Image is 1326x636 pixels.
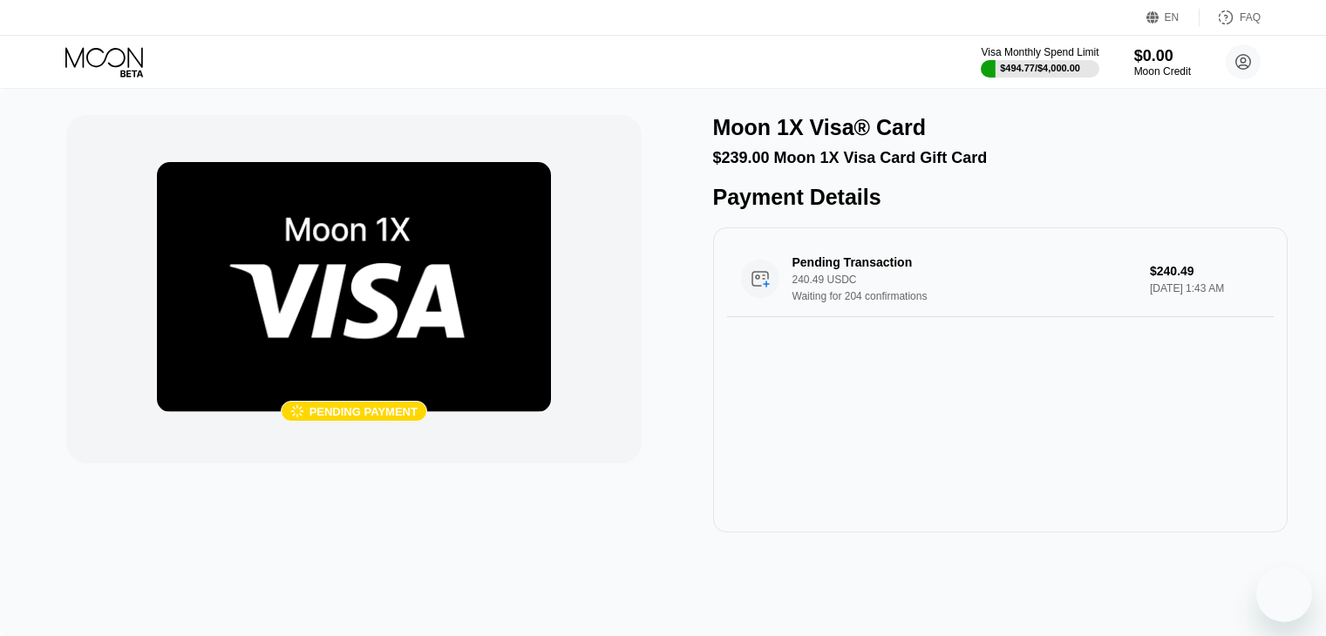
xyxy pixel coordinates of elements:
[290,404,304,419] div: 
[792,255,1124,269] div: Pending Transaction
[1134,47,1191,65] div: $0.00
[1146,9,1200,26] div: EN
[1150,282,1260,294] div: [DATE] 1:43 AM
[981,46,1098,58] div: Visa Monthly Spend Limit
[1150,264,1260,278] div: $240.49
[981,46,1098,78] div: Visa Monthly Spend Limit$494.77/$4,000.00
[1240,11,1261,24] div: FAQ
[792,290,1148,302] div: Waiting for 204 confirmations
[1165,11,1180,24] div: EN
[713,185,1288,210] div: Payment Details
[713,115,926,140] div: Moon 1X Visa® Card
[727,241,1274,317] div: Pending Transaction240.49 USDCWaiting for 204 confirmations$240.49[DATE] 1:43 AM
[713,149,1288,167] div: $239.00 Moon 1X Visa Card Gift Card
[1256,566,1312,622] iframe: Knop om het berichtenvenster te openen
[1134,47,1191,78] div: $0.00Moon Credit
[792,274,1148,286] div: 240.49 USDC
[309,405,418,418] div: Pending payment
[1200,9,1261,26] div: FAQ
[1000,63,1080,73] div: $494.77 / $4,000.00
[1134,65,1191,78] div: Moon Credit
